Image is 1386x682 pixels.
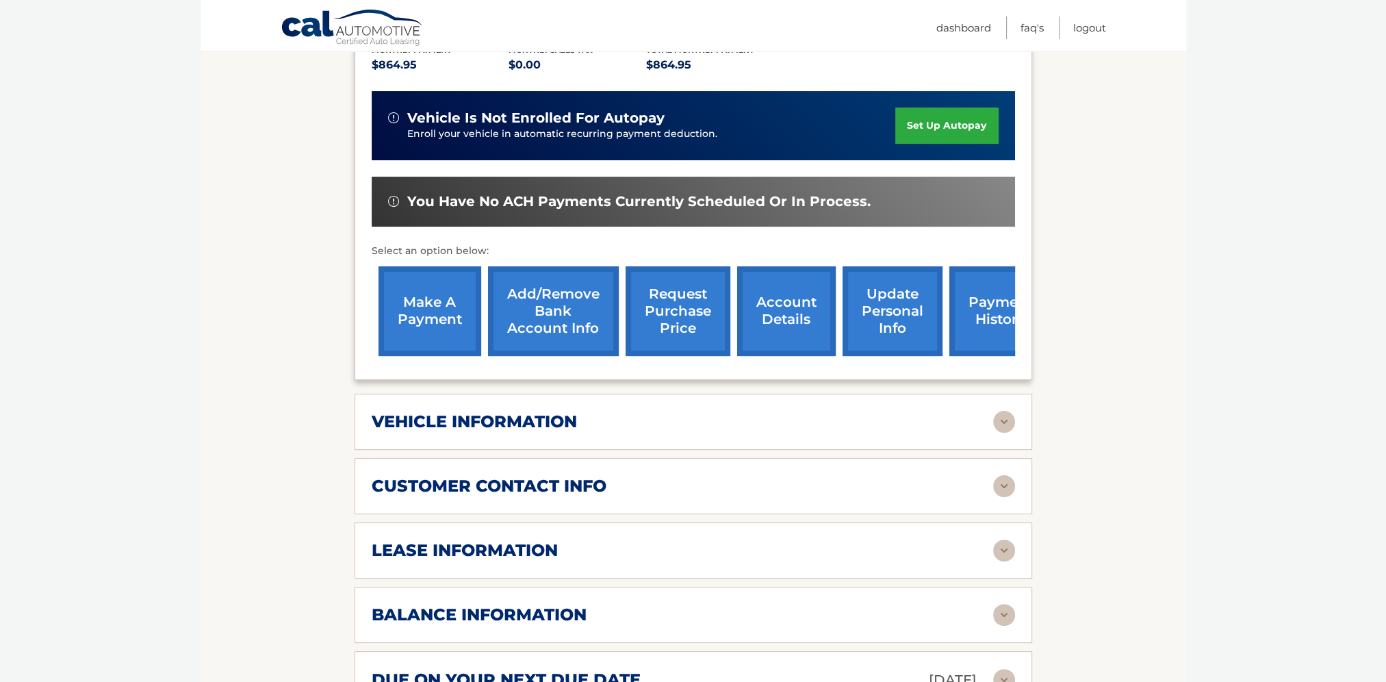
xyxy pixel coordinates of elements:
[843,266,942,356] a: update personal info
[646,55,784,75] p: $864.95
[509,55,646,75] p: $0.00
[1073,16,1106,39] a: Logout
[949,266,1052,356] a: payment history
[372,540,558,561] h2: lease information
[372,243,1015,260] p: Select an option below:
[407,127,896,142] p: Enroll your vehicle in automatic recurring payment deduction.
[388,196,399,207] img: alert-white.svg
[993,411,1015,433] img: accordion-rest.svg
[737,266,836,356] a: account details
[281,9,424,49] a: Cal Automotive
[407,110,665,127] span: vehicle is not enrolled for autopay
[372,55,509,75] p: $864.95
[407,193,871,210] span: You have no ACH payments currently scheduled or in process.
[372,476,606,496] h2: customer contact info
[895,108,998,144] a: set up autopay
[488,266,619,356] a: Add/Remove bank account info
[626,266,730,356] a: request purchase price
[1021,16,1044,39] a: FAQ's
[993,475,1015,497] img: accordion-rest.svg
[993,604,1015,626] img: accordion-rest.svg
[993,540,1015,561] img: accordion-rest.svg
[372,412,577,432] h2: vehicle information
[936,16,991,39] a: Dashboard
[372,605,587,625] h2: balance information
[388,112,399,123] img: alert-white.svg
[378,266,481,356] a: make a payment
